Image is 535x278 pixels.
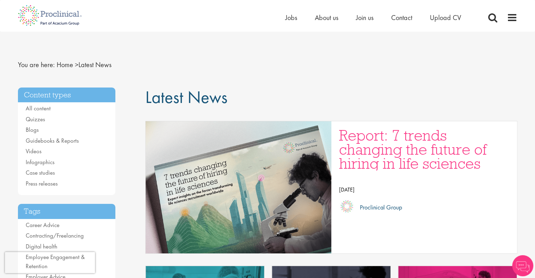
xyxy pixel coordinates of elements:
[26,169,55,176] a: Case studies
[26,104,51,112] a: All content
[26,147,42,155] a: Videos
[146,121,331,253] a: Link to a post
[26,115,45,123] a: Quizzes
[339,199,355,214] img: Proclinical Group
[18,88,116,103] h3: Content types
[355,202,402,213] p: Proclinical Group
[339,199,510,216] a: Proclinical Group Proclinical Group
[145,86,228,108] span: Latest News
[57,60,112,69] span: Latest News
[26,180,58,187] a: Press releases
[391,13,412,22] a: Contact
[57,60,73,69] a: breadcrumb link to Home
[356,13,374,22] a: Join us
[26,232,84,239] a: Contracting/Freelancing
[512,255,533,276] img: Chatbot
[26,158,55,166] a: Infographics
[430,13,461,22] a: Upload CV
[121,121,356,253] img: Proclinical: Life sciences hiring trends report 2025
[26,137,79,144] a: Guidebooks & Reports
[26,126,39,134] a: Blogs
[18,204,116,219] h3: Tags
[285,13,297,22] a: Jobs
[26,221,59,229] a: Career Advice
[5,252,95,273] iframe: reCAPTCHA
[339,185,510,195] p: [DATE]
[18,60,55,69] span: You are here:
[75,60,78,69] span: >
[315,13,338,22] a: About us
[339,128,510,170] a: Report: 7 trends changing the future of hiring in life sciences
[26,243,57,250] a: Digital health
